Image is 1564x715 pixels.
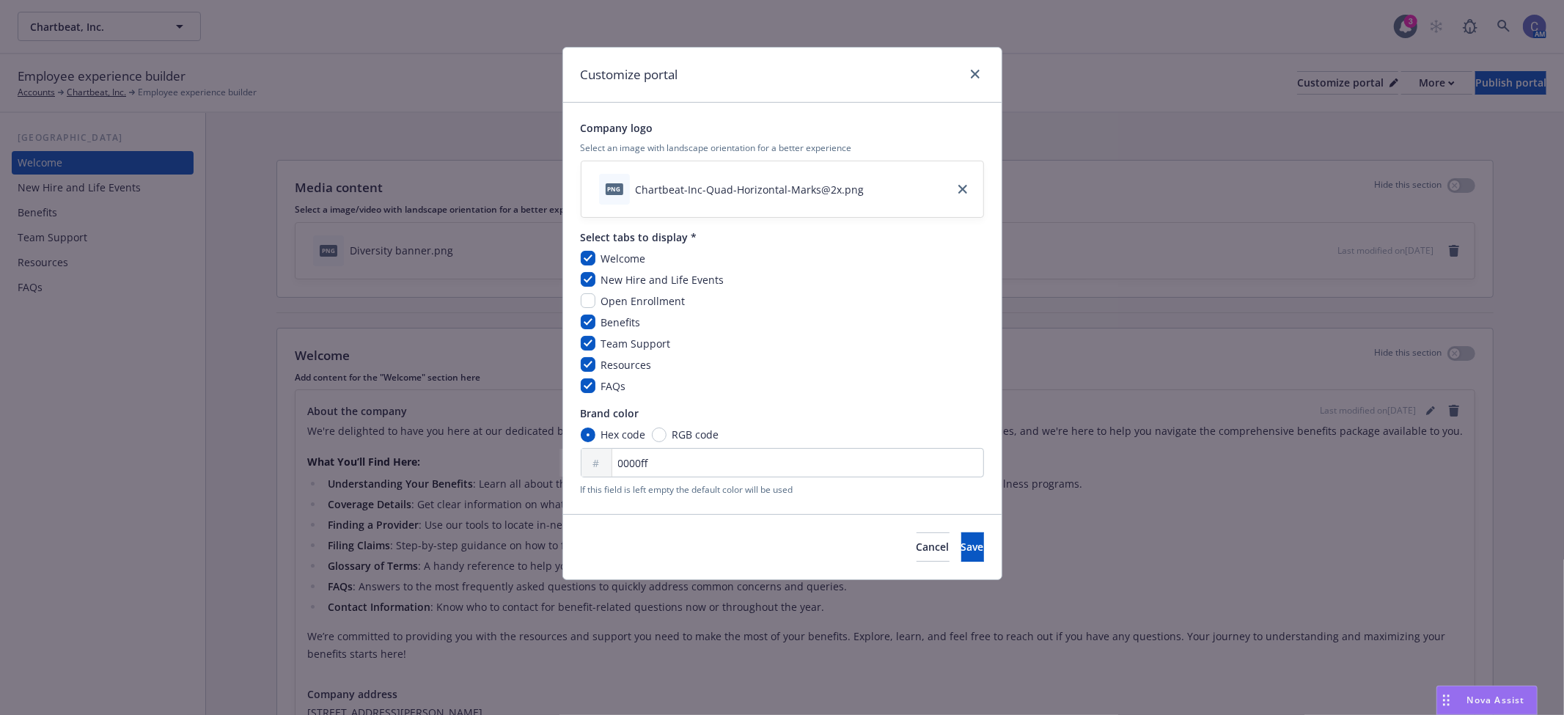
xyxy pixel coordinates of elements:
span: Team Support [601,337,671,351]
span: Hex code [601,427,646,442]
h1: Customize portal [581,65,678,84]
span: Open Enrollment [601,294,686,308]
span: Nova Assist [1467,694,1525,706]
div: Chartbeat-Inc-Quad-Horizontal-Marks@2x.png [636,182,864,197]
span: Brand color [581,406,984,421]
span: Save [961,540,984,554]
span: RGB code [672,427,719,442]
button: Save [961,532,984,562]
div: Drag to move [1437,686,1455,714]
button: Nova Assist [1436,686,1538,715]
span: Cancel [917,540,950,554]
span: Resources [601,358,652,372]
a: close [966,65,984,83]
span: png [606,183,623,194]
button: Cancel [917,532,950,562]
button: download file [870,182,882,197]
span: New Hire and Life Events [601,273,724,287]
span: Select an image with landscape orientation for a better experience [581,142,984,155]
span: Welcome [601,252,646,265]
input: RGB code [652,428,667,442]
span: Benefits [601,315,641,329]
span: # [593,455,600,471]
span: If this field is left empty the default color will be used [581,483,984,496]
span: Company logo [581,120,984,136]
span: FAQs [601,379,626,393]
a: close [954,180,972,198]
input: Hex code [581,428,595,442]
span: Select tabs to display * [581,230,984,245]
input: FFFFFF [581,448,984,477]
